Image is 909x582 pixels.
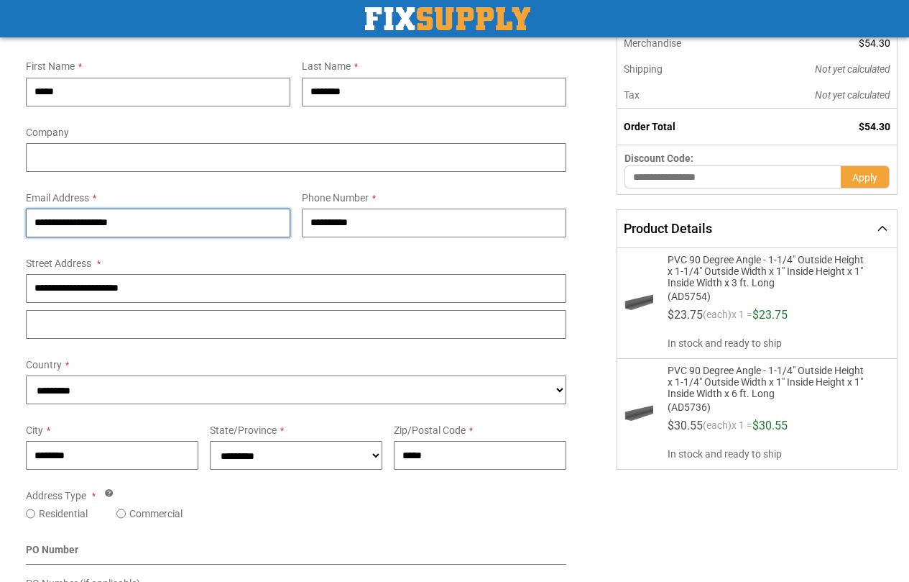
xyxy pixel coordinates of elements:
img: PVC 90 Degree Angle - 1-1/4" Outside Height x 1-1/4" Outside Width x 1" Inside Height x 1" Inside... [624,399,653,427]
span: $30.55 [668,419,703,432]
span: Zip/Postal Code [394,424,466,436]
a: store logo [365,7,530,30]
span: (AD5736) [668,399,867,413]
strong: Order Total [624,121,675,132]
span: Address Type [26,490,86,501]
span: Email Address [26,192,89,204]
span: Street Address [26,258,91,269]
div: PO Number [26,542,566,565]
span: Not yet calculated [815,89,890,101]
span: Apply [852,172,877,183]
span: (each) [703,309,732,327]
span: Shipping [624,63,663,75]
span: PVC 90 Degree Angle - 1-1/4" Outside Height x 1-1/4" Outside Width x 1" Inside Height x 1" Inside... [668,254,867,288]
span: $54.30 [859,37,890,49]
span: In stock and ready to ship [668,447,885,461]
span: Last Name [302,60,351,72]
span: Discount Code: [624,153,693,164]
span: Phone Number [302,192,369,204]
img: Fix Industrial Supply [365,7,530,30]
span: Not yet calculated [815,63,890,75]
img: PVC 90 Degree Angle - 1-1/4" Outside Height x 1-1/4" Outside Width x 1" Inside Height x 1" Inside... [624,288,653,317]
span: (AD5754) [668,288,867,302]
span: In stock and ready to ship [668,336,885,350]
span: $30.55 [752,419,788,432]
th: Merchandise [617,30,742,56]
span: First Name [26,60,75,72]
span: PVC 90 Degree Angle - 1-1/4" Outside Height x 1-1/4" Outside Width x 1" Inside Height x 1" Inside... [668,365,867,399]
span: x 1 = [732,309,752,327]
span: City [26,424,43,436]
span: Country [26,359,62,370]
label: Residential [39,506,88,521]
span: $54.30 [859,121,890,132]
span: Company [26,127,69,138]
span: $23.75 [668,308,703,322]
th: Tax [617,82,742,109]
button: Apply [841,165,890,188]
span: x 1 = [732,420,752,437]
span: Product Details [624,221,712,236]
span: State/Province [210,424,277,436]
label: Commercial [129,506,183,521]
span: (each) [703,420,732,437]
span: $23.75 [752,308,788,322]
